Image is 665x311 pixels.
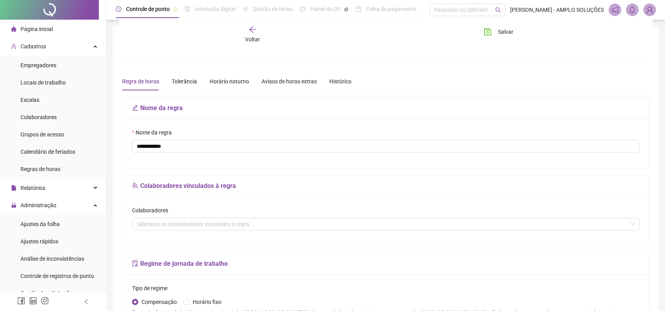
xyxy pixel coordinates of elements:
[20,149,75,155] span: Calendário de feriados
[20,166,60,172] span: Regras de horas
[20,256,84,262] span: Análise de inconsistências
[20,202,56,208] span: Administração
[20,131,64,138] span: Grupos de acesso
[344,7,349,12] span: pushpin
[132,260,138,267] span: audit
[185,6,190,12] span: file-done
[20,185,45,191] span: Relatórios
[17,297,25,305] span: facebook
[20,79,66,86] span: Locais de trabalho
[29,297,37,305] span: linkedin
[132,259,639,269] h5: Regime de jornada de trabalho
[84,299,89,304] span: left
[243,6,248,12] span: sun
[20,221,60,227] span: Ajustes da folha
[11,185,17,191] span: file
[329,77,351,86] div: Histórico
[132,284,173,293] label: Tipo de regime
[132,128,177,137] label: Nome da regra
[132,182,138,189] span: team
[245,36,260,42] span: Voltar
[611,6,619,13] span: notification
[132,105,138,111] span: edit
[498,28,513,36] span: Salvar
[11,26,17,32] span: home
[638,284,657,303] iframe: Intercom live chat
[122,77,159,86] div: Regra de horas
[195,6,236,12] span: Admissão digital
[126,6,170,12] span: Controle de ponto
[366,6,416,12] span: Folha de pagamento
[20,238,58,245] span: Ajustes rápidos
[189,298,225,306] span: Horário fixo
[138,298,180,306] span: Compensação
[262,77,317,86] div: Avisos de horas extras
[356,6,361,12] span: book
[310,6,341,12] span: Painel do DP
[20,26,53,32] span: Página inicial
[629,6,636,13] span: bell
[116,6,121,12] span: clock-circle
[11,44,17,49] span: user-add
[249,26,256,33] span: arrow-left
[41,297,49,305] span: instagram
[172,77,197,86] div: Tolerância
[510,6,604,14] span: [PERSON_NAME] - AMPLO SOLUÇÕES
[20,97,39,103] span: Escalas
[20,290,75,296] span: Gestão de solicitações
[495,7,501,13] span: search
[253,6,293,12] span: Gestão de férias
[478,26,519,38] button: Salvar
[132,206,173,215] label: Colaboradores
[210,77,249,86] div: Horário noturno
[300,6,305,12] span: dashboard
[484,28,492,36] span: save
[644,4,656,16] img: 15382
[20,273,94,279] span: Controle de registros de ponto
[20,43,46,50] span: Cadastros
[132,181,639,191] h5: Colaboradores vinculados à regra
[20,62,56,68] span: Empregadores
[11,202,17,208] span: lock
[132,103,639,113] h5: Nome da regra
[173,7,178,12] span: pushpin
[132,140,639,153] input: Nome da regra
[20,114,57,120] span: Colaboradores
